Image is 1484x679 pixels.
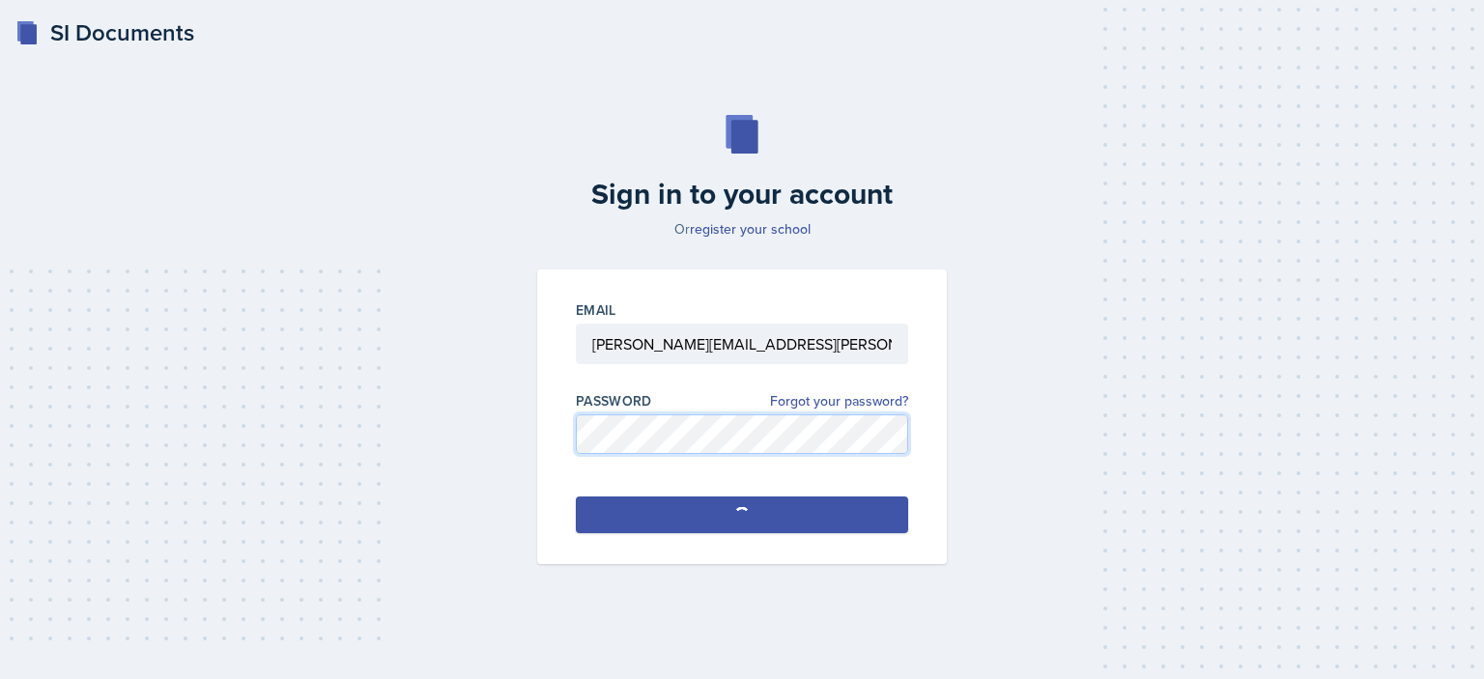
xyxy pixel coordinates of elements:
[15,15,194,50] a: SI Documents
[576,391,652,410] label: Password
[690,219,811,239] a: register your school
[770,391,908,411] a: Forgot your password?
[576,324,908,364] input: Email
[526,219,958,239] p: Or
[526,177,958,212] h2: Sign in to your account
[576,300,616,320] label: Email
